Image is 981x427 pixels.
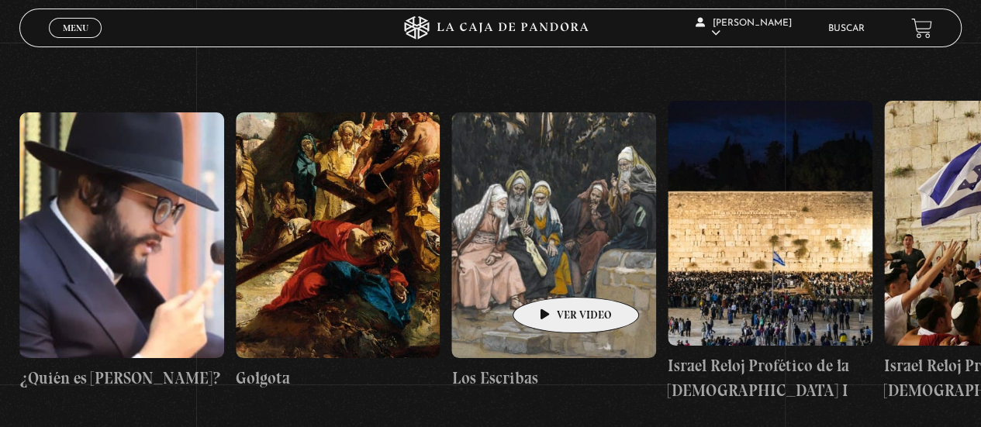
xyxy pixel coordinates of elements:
a: View your shopping cart [911,18,932,39]
h4: ¿Quién es [PERSON_NAME]? [19,366,224,391]
span: [PERSON_NAME] [696,19,792,38]
button: Previous [19,12,47,40]
h4: Golgota [236,366,440,391]
span: Menu [63,23,88,33]
h4: Israel Reloj Profético de la [DEMOGRAPHIC_DATA] I [668,353,872,402]
a: Buscar [828,24,865,33]
span: Cerrar [57,36,94,47]
h4: Los Escribas [451,366,656,391]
